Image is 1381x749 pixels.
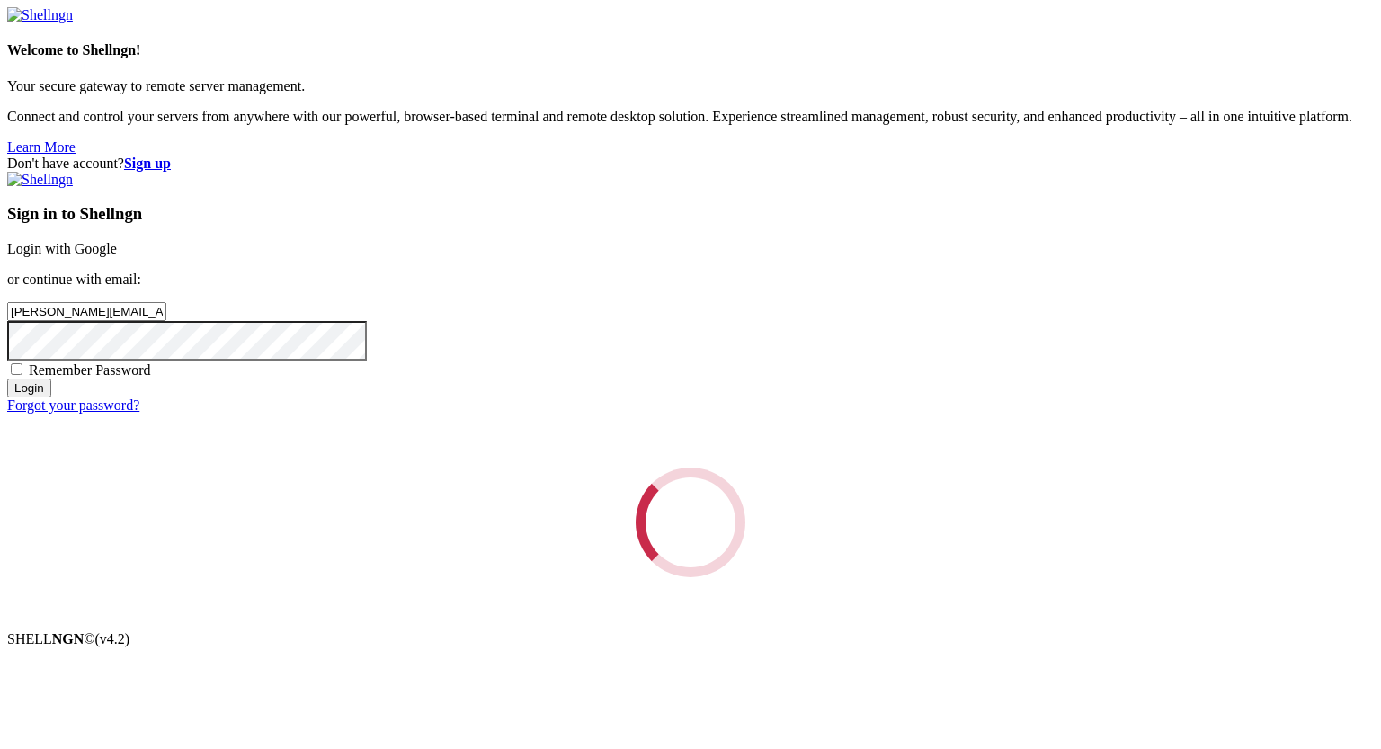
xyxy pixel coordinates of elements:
a: Learn More [7,139,76,155]
p: or continue with email: [7,272,1374,288]
h3: Sign in to Shellngn [7,204,1374,224]
b: NGN [52,631,85,646]
span: 4.2.0 [95,631,130,646]
span: Remember Password [29,362,151,378]
input: Login [7,379,51,397]
a: Forgot your password? [7,397,139,413]
span: SHELL © [7,631,129,646]
input: Email address [7,302,166,321]
a: Login with Google [7,241,117,256]
div: Don't have account? [7,156,1374,172]
h4: Welcome to Shellngn! [7,42,1374,58]
img: Shellngn [7,7,73,23]
input: Remember Password [11,363,22,375]
p: Your secure gateway to remote server management. [7,78,1374,94]
a: Sign up [124,156,171,171]
div: Loading... [636,468,745,577]
img: Shellngn [7,172,73,188]
p: Connect and control your servers from anywhere with our powerful, browser-based terminal and remo... [7,109,1374,125]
